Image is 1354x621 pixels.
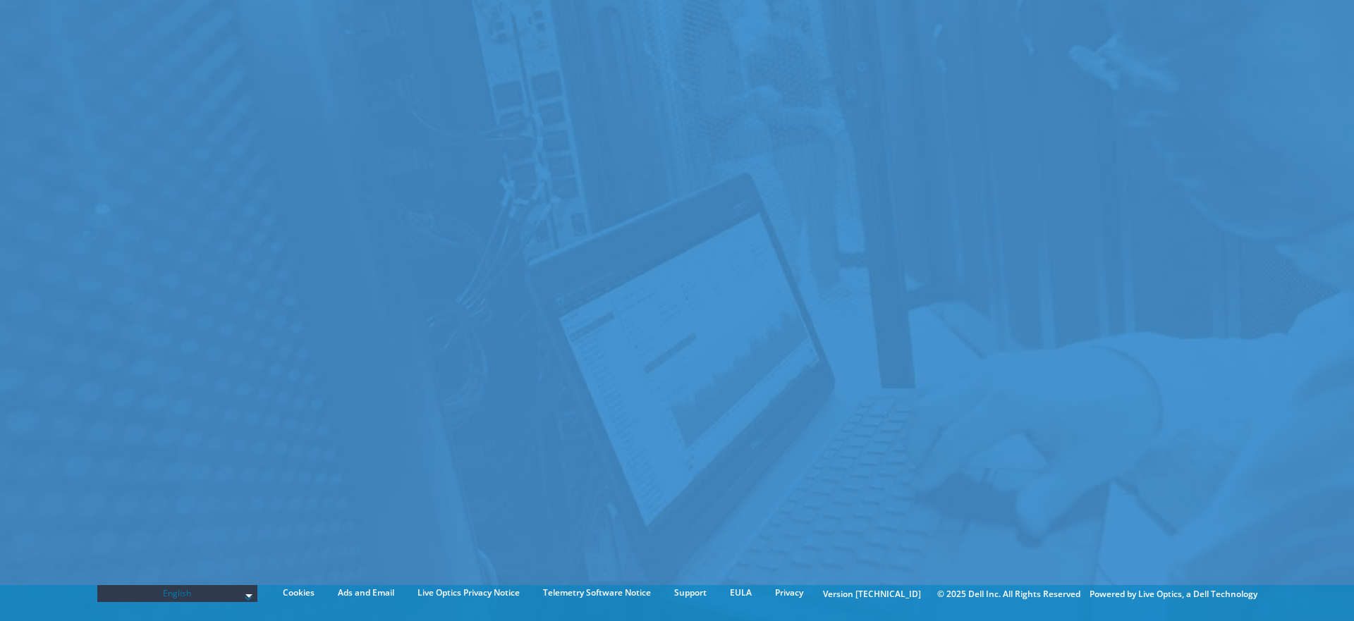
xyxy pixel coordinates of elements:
[532,585,661,601] a: Telemetry Software Notice
[407,585,530,601] a: Live Optics Privacy Notice
[764,585,814,601] a: Privacy
[930,586,1087,602] li: © 2025 Dell Inc. All Rights Reserved
[272,585,325,601] a: Cookies
[104,585,251,602] span: English
[664,585,717,601] a: Support
[327,585,405,601] a: Ads and Email
[719,585,762,601] a: EULA
[816,586,928,602] li: Version [TECHNICAL_ID]
[1090,586,1257,602] li: Powered by Live Optics, a Dell Technology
